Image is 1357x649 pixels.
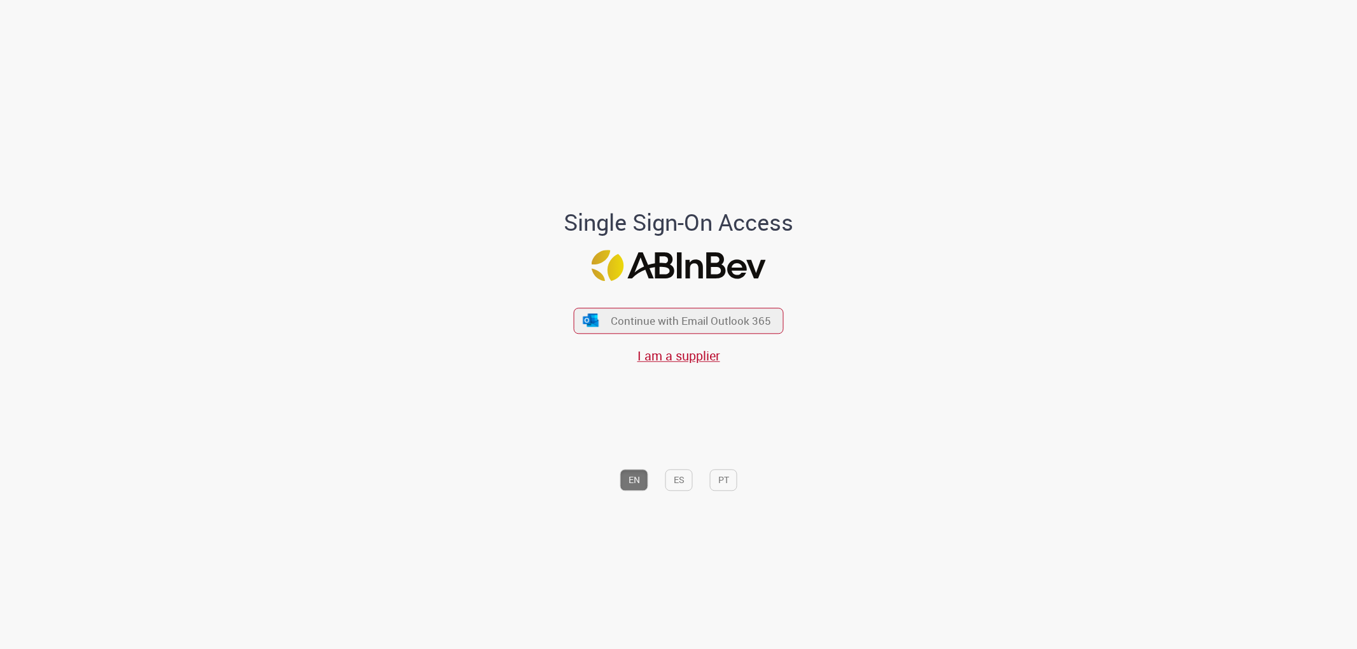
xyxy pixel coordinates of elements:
[611,313,771,328] span: Continue with Email Outlook 365
[574,308,784,334] button: ícone Azure/Microsoft 360 Continue with Email Outlook 365
[620,469,648,491] button: EN
[502,210,855,235] h1: Single Sign-On Access
[581,313,599,327] img: ícone Azure/Microsoft 360
[592,250,766,282] img: Logo ABInBev
[665,469,693,491] button: ES
[710,469,737,491] button: PT
[637,347,720,364] a: I am a supplier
